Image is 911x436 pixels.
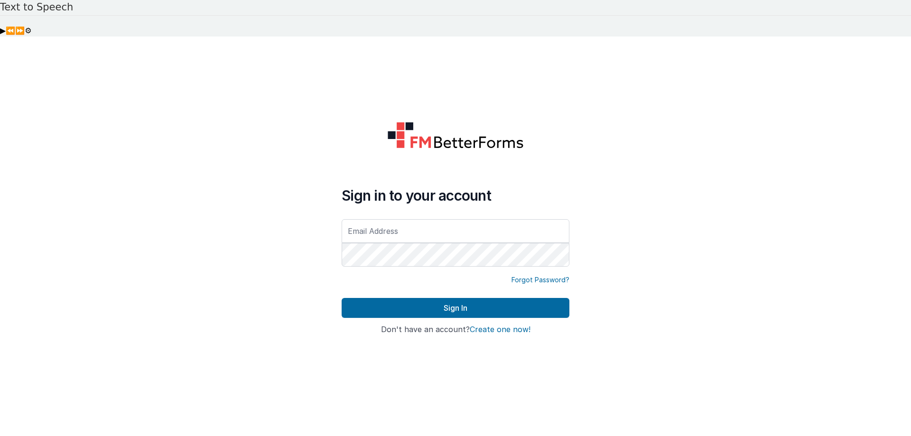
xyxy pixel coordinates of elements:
a: Forgot Password? [511,275,569,285]
h4: Don't have an account? [342,325,569,334]
h4: Sign in to your account [342,187,569,204]
button: Sign In [342,298,569,318]
button: Previous [6,25,15,37]
button: Settings [25,25,31,37]
input: Email Address [342,219,569,243]
button: Create one now! [470,325,530,334]
button: Forward [15,25,25,37]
